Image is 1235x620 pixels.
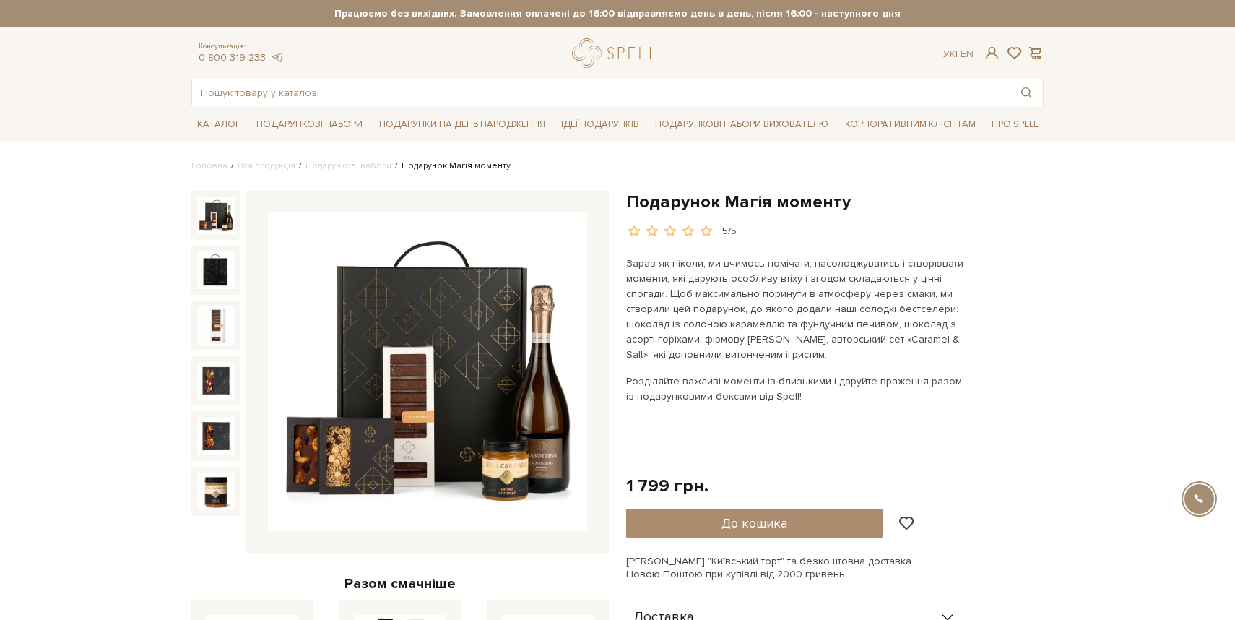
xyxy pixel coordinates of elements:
a: telegram [269,51,284,64]
p: Розділяйте важливі моменти із близькими і даруйте враження разом із подарунковими боксами від Spell! [626,374,965,404]
a: Вся продукція [238,160,295,171]
p: Зараз як ніколи, ми вчимось помічати, насолоджуватись і створювати моменти, які дарують особливу ... [626,256,965,362]
button: До кошика [626,509,883,538]
a: Подарунки на День народження [373,113,551,136]
a: En [961,48,974,60]
a: Про Spell [986,113,1044,136]
div: Разом смачніше [191,574,609,593]
input: Пошук товару у каталозі [192,79,1010,106]
img: Подарунок Магія моменту [197,197,235,234]
span: Консультація: [199,42,284,51]
span: | [955,48,958,60]
img: Подарунок Магія моменту [197,417,235,455]
a: Подарункові набори [305,160,391,171]
a: Корпоративним клієнтам [839,112,981,137]
a: Подарункові набори вихователю [649,112,834,137]
a: Каталог [191,113,246,136]
a: 0 800 319 233 [199,51,266,64]
a: logo [572,38,662,68]
h1: Подарунок Магія моменту [626,191,1044,213]
img: Подарунок Магія моменту [197,473,235,510]
img: Подарунок Магія моменту [268,212,587,532]
span: До кошика [721,515,787,531]
a: Ідеї подарунків [555,113,645,136]
a: Головна [191,160,227,171]
li: Подарунок Магія моменту [391,160,511,173]
img: Подарунок Магія моменту [197,306,235,344]
img: Подарунок Магія моменту [197,251,235,289]
button: Пошук товару у каталозі [1010,79,1043,106]
img: Подарунок Магія моменту [197,362,235,400]
div: 5/5 [722,225,737,238]
a: Подарункові набори [251,113,368,136]
div: 1 799 грн. [626,475,708,497]
div: [PERSON_NAME] "Київський торт" та безкоштовна доставка Новою Поштою при купівлі від 2000 гривень [626,555,1044,581]
strong: Працюємо без вихідних. Замовлення оплачені до 16:00 відправляємо день в день, після 16:00 - насту... [191,7,1044,20]
div: Ук [943,48,974,61]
